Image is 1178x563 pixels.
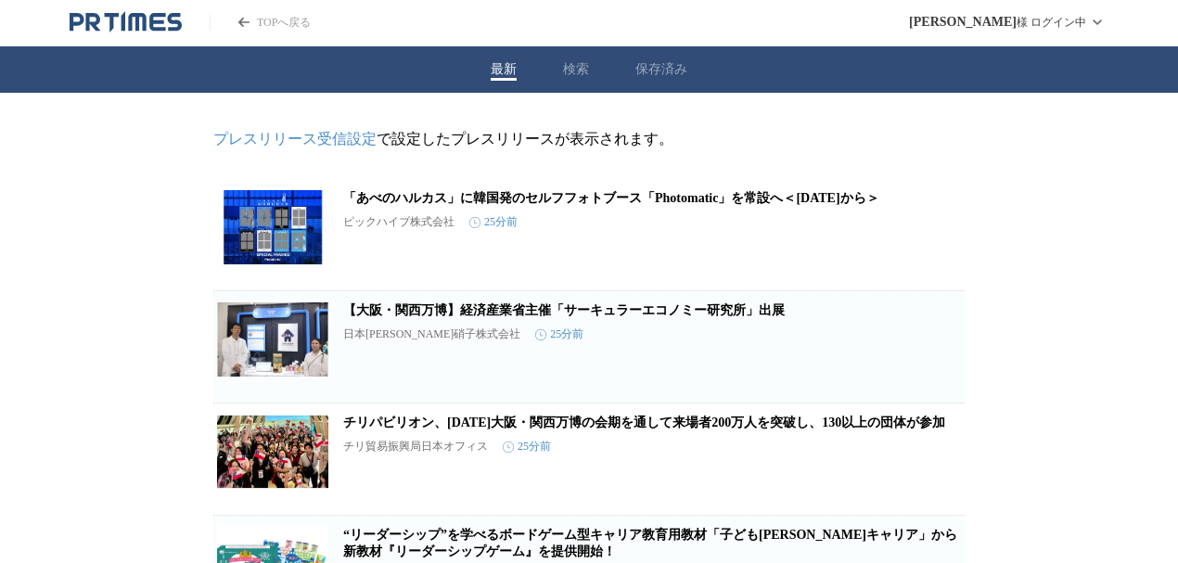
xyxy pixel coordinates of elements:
[343,326,520,342] p: 日本[PERSON_NAME]硝子株式会社
[213,130,965,149] p: で設定したプレスリリースが表示されます。
[343,303,785,317] a: 【大阪・関西万博】経済産業省主催「サーキュラーエコノミー研究所」出展
[217,190,328,264] img: 「あべのハルカス」に韓国発のセルフフォトブース「Photomatic」を常設へ＜2025年10月15日(水)から＞
[217,415,328,489] img: チリパビリオン、2025年大阪・関西万博の会期を通して来場者200万人を突破し、130以上の団体が参加
[343,191,879,205] a: 「あべのハルカス」に韓国発のセルフフォトブース「Photomatic」を常設へ＜[DATE]から＞
[210,15,311,31] a: PR TIMESのトップページはこちら
[217,302,328,377] img: 【大阪・関西万博】経済産業省主催「サーキュラーエコノミー研究所」出展
[343,528,957,558] a: “リーダーシップ”を学べるボードゲーム型キャリア教育用教材「子ども[PERSON_NAME]キャリア」から新教材『リーダーシップゲーム』を提供開始！
[469,214,518,230] time: 25分前
[70,11,182,33] a: PR TIMESのトップページはこちら
[343,214,455,230] p: ピックハイブ株式会社
[563,61,589,78] button: 検索
[909,15,1017,30] span: [PERSON_NAME]
[343,416,945,429] a: チリパビリオン、[DATE]大阪・関西万博の会期を通して来場者200万人を突破し、130以上の団体が参加
[503,439,551,454] time: 25分前
[635,61,687,78] button: 保存済み
[343,439,488,454] p: チリ貿易振興局日本オフィス
[213,131,377,147] a: プレスリリース受信設定
[535,326,583,342] time: 25分前
[491,61,517,78] button: 最新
